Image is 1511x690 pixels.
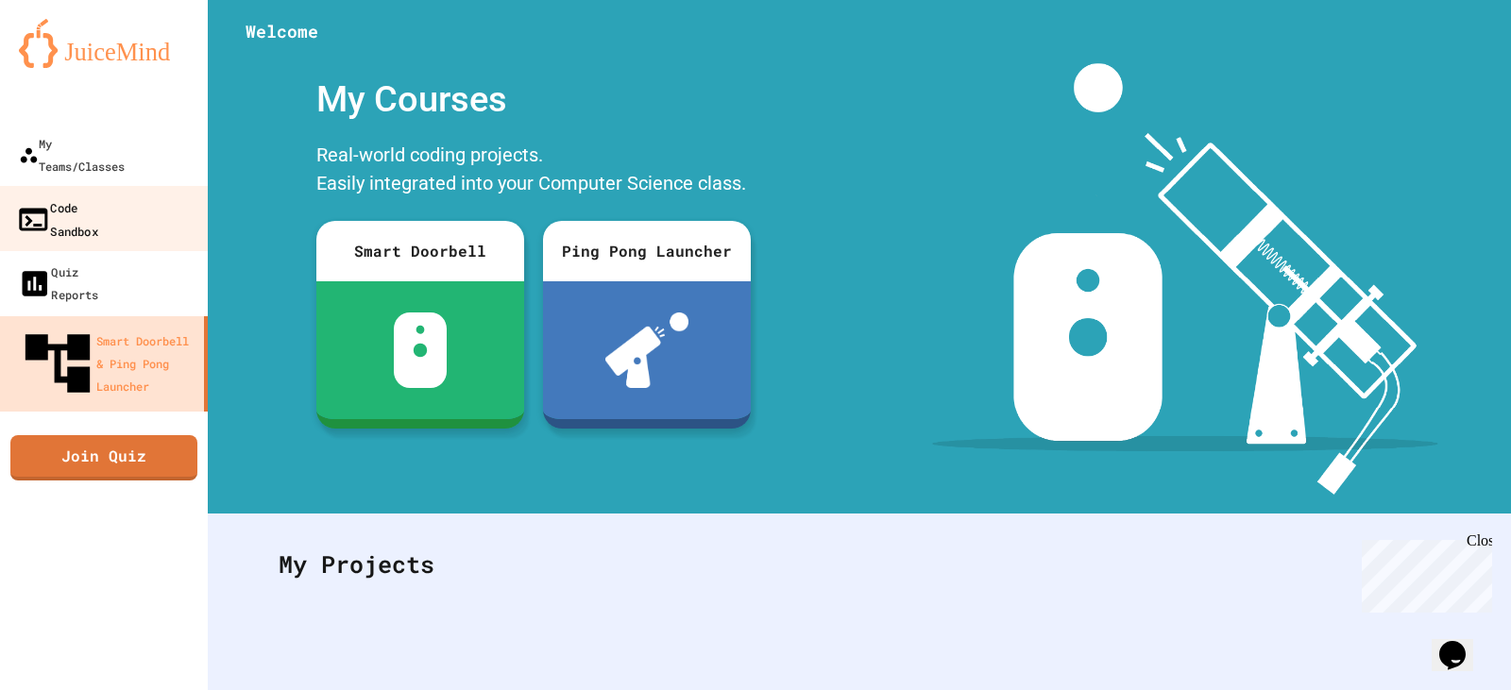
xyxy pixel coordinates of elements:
div: Quiz Reports [18,261,98,306]
iframe: chat widget [1354,532,1492,613]
img: ppl-with-ball.png [605,312,689,388]
div: My Projects [260,528,1459,601]
div: Chat with us now!Close [8,8,130,120]
div: Smart Doorbell [316,221,524,281]
div: Ping Pong Launcher [543,221,751,281]
div: My Teams/Classes [19,132,125,177]
iframe: chat widget [1432,614,1492,671]
div: Code Sandbox [16,195,98,242]
img: sdb-white.svg [394,312,448,388]
div: Smart Doorbell & Ping Pong Launcher [19,325,196,402]
a: Join Quiz [10,435,197,480]
div: My Courses [307,63,760,136]
img: logo-orange.svg [19,19,189,68]
div: Real-world coding projects. Easily integrated into your Computer Science class. [307,136,760,207]
img: banner-image-my-projects.png [932,63,1438,495]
